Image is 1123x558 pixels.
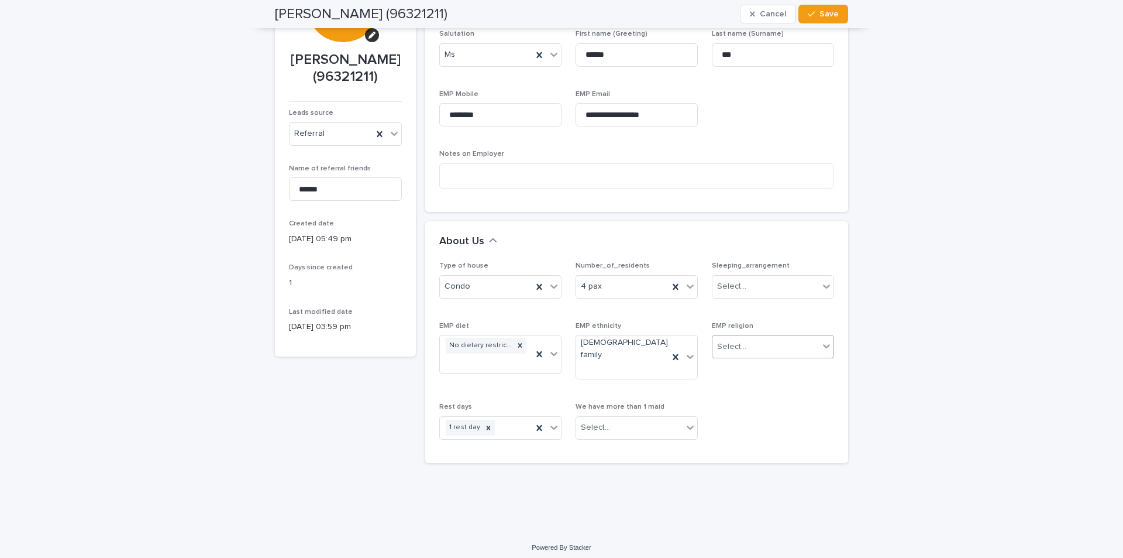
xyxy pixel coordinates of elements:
[445,49,455,61] span: Ms
[289,277,402,289] p: 1
[819,10,839,18] span: Save
[289,321,402,333] p: [DATE] 03:59 pm
[289,109,333,117] span: Leads source
[439,30,474,37] span: Salutation
[289,52,402,85] p: [PERSON_NAME] (96321211)
[581,337,668,361] span: [DEMOGRAPHIC_DATA] family
[712,262,790,269] span: Sleeping_arrangement
[289,264,353,271] span: Days since created
[740,5,796,23] button: Cancel
[439,150,504,158] span: Notes on Employer
[439,235,484,248] h2: About Us
[289,233,402,245] p: [DATE] 05:49 pm
[576,30,647,37] span: First name (Greeting)
[439,91,478,98] span: EMP Mobile
[439,235,497,248] button: About Us
[532,544,591,551] a: Powered By Stacker
[581,280,602,293] span: 4 pax
[446,420,482,436] div: 1 rest day
[581,422,610,434] div: Select...
[289,309,353,316] span: Last modified date
[798,5,848,23] button: Save
[294,128,325,140] span: Referral
[446,338,514,354] div: No dietary restrictions
[576,91,610,98] span: EMP Email
[760,10,786,18] span: Cancel
[576,323,621,330] span: EMP ethnicity
[439,403,472,410] span: Rest days
[717,341,746,353] div: Select...
[712,30,784,37] span: Last name (Surname)
[717,280,746,293] div: Select...
[445,280,470,293] span: Condo
[576,262,650,269] span: Number_of_residents
[576,403,664,410] span: We have more than 1 maid
[289,165,371,172] span: Name of referral friends
[712,323,753,330] span: EMP religion
[439,323,469,330] span: EMP diet
[289,220,334,227] span: Created date
[275,6,447,23] h2: [PERSON_NAME] (96321211)
[439,262,488,269] span: Type of house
